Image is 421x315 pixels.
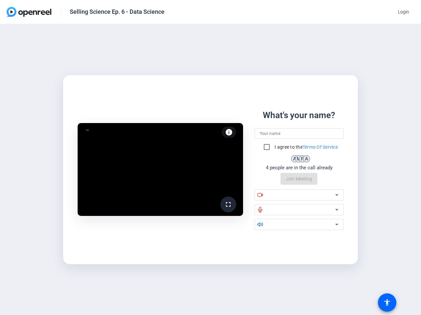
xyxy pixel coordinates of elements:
button: Login [393,6,414,18]
div: P [299,155,306,162]
a: Terms Of Service [303,144,338,150]
div: A [303,155,310,162]
div: Selling Science Ep. 6 - Data Science [70,8,164,16]
div: M [295,155,302,162]
mat-icon: accessibility [383,299,391,306]
img: OpenReel logo [7,7,51,17]
input: Your name [260,130,338,137]
label: I agree to the [273,144,338,150]
div: A [291,155,298,162]
mat-icon: fullscreen [224,200,232,208]
mat-icon: info [225,128,233,136]
div: What's your name? [263,109,335,122]
span: Login [398,9,409,15]
div: 4 people are in the call already [266,164,333,172]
